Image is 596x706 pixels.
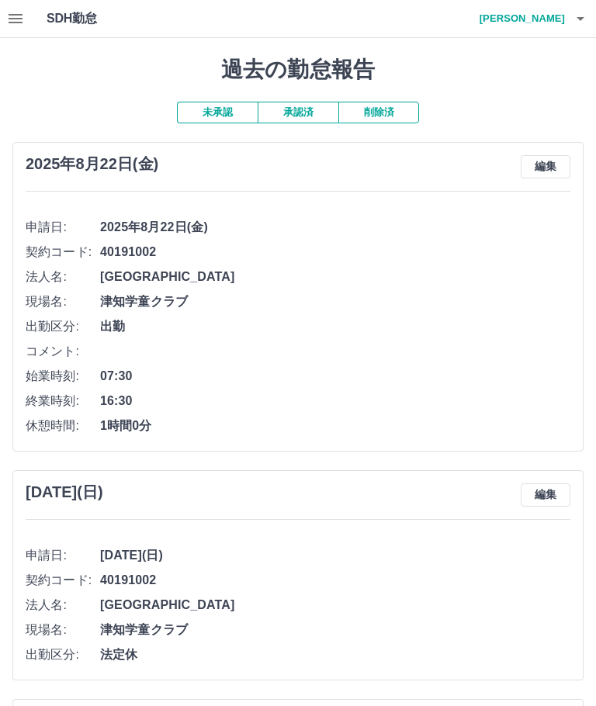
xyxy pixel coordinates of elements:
[26,367,100,386] span: 始業時刻:
[100,645,570,664] span: 法定休
[100,292,570,311] span: 津知学童クラブ
[177,102,258,123] button: 未承認
[26,392,100,410] span: 終業時刻:
[258,102,338,123] button: 承認済
[26,621,100,639] span: 現場名:
[26,243,100,261] span: 契約コード:
[100,392,570,410] span: 16:30
[26,596,100,614] span: 法人名:
[100,571,570,590] span: 40191002
[100,367,570,386] span: 07:30
[26,483,103,501] h3: [DATE](日)
[26,571,100,590] span: 契約コード:
[26,155,158,173] h3: 2025年8月22日(金)
[100,268,570,286] span: [GEOGRAPHIC_DATA]
[26,645,100,664] span: 出勤区分:
[26,218,100,237] span: 申請日:
[26,317,100,336] span: 出勤区分:
[26,546,100,565] span: 申請日:
[521,483,570,507] button: 編集
[521,155,570,178] button: 編集
[100,317,570,336] span: 出勤
[338,102,419,123] button: 削除済
[100,243,570,261] span: 40191002
[100,546,570,565] span: [DATE](日)
[100,596,570,614] span: [GEOGRAPHIC_DATA]
[26,292,100,311] span: 現場名:
[100,417,570,435] span: 1時間0分
[100,621,570,639] span: 津知学童クラブ
[26,268,100,286] span: 法人名:
[26,342,100,361] span: コメント:
[100,218,570,237] span: 2025年8月22日(金)
[12,57,584,83] h1: 過去の勤怠報告
[26,417,100,435] span: 休憩時間:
